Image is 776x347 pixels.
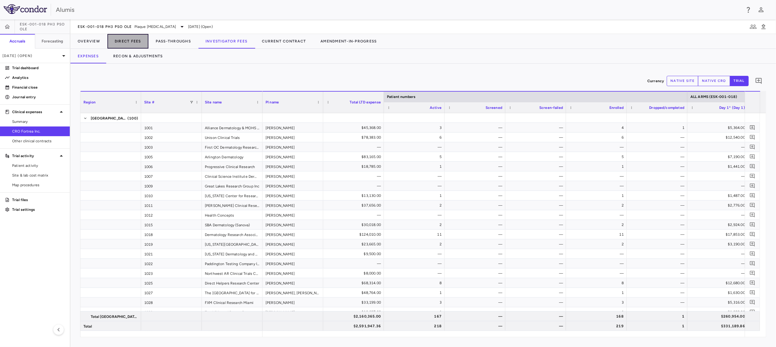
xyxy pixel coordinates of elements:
div: $5,364.00 [693,123,745,133]
span: Plaque [MEDICAL_DATA] [134,24,176,29]
div: 1009 [141,181,202,190]
div: [PERSON_NAME] [263,142,323,152]
div: Direct Helpers Research Center [202,278,263,288]
svg: Add comment [750,251,755,257]
div: 2 [389,200,442,210]
div: — [389,210,442,220]
p: Clinical expenses [12,109,58,115]
span: Region [83,100,96,104]
div: [PERSON_NAME] [263,249,323,258]
div: [PERSON_NAME] [263,200,323,210]
div: $30,018.00 [329,220,381,230]
div: — [450,152,502,162]
span: Dropped/completed [649,106,684,110]
svg: Add comment [750,222,755,227]
div: 1 [389,288,442,298]
div: — [450,162,502,171]
button: Direct Fees [107,34,148,49]
div: — [632,200,684,210]
svg: Add comment [750,173,755,179]
div: The [GEOGRAPHIC_DATA] for Research [202,288,263,297]
button: Add comment [748,123,757,132]
div: [PERSON_NAME] [263,152,323,161]
span: Day 1* (Day 1) [719,106,745,110]
div: — [632,191,684,200]
div: $45,368.00 [329,123,381,133]
span: CRO Fortrea Inc. [12,129,65,134]
svg: Add comment [750,270,755,276]
div: [PERSON_NAME] [263,259,323,268]
div: $1,487.00 [693,191,745,200]
div: 1010 [141,191,202,200]
svg: Add comment [750,212,755,218]
button: Add comment [748,298,757,306]
div: — [693,181,745,191]
div: — [632,171,684,181]
p: Journal entry [12,94,65,100]
div: Paddington Testing Company Inc [202,259,263,268]
button: Add comment [754,76,764,86]
div: — [450,259,502,268]
div: [PERSON_NAME] Clinical Research Group [202,200,263,210]
div: [PERSON_NAME] [263,162,323,171]
span: Patient numbers [387,95,415,99]
button: Add comment [748,250,757,258]
div: — [450,171,502,181]
div: — [450,239,502,249]
div: 1012 [141,210,202,220]
p: Currency [647,78,664,84]
span: Patient activity [12,163,65,168]
button: Add comment [748,172,757,180]
svg: Add comment [750,144,755,150]
div: 1027 [141,288,202,297]
div: — [632,278,684,288]
div: — [511,278,563,288]
div: — [511,249,563,259]
div: — [450,191,502,200]
div: Arlington Dermatology [202,152,263,161]
div: — [450,278,502,288]
div: — [450,298,502,307]
button: Add comment [748,230,757,238]
div: — [632,220,684,230]
p: Trial files [12,197,65,203]
div: — [693,210,745,220]
svg: Add comment [750,163,755,169]
div: Progressive Clinical Research [202,162,263,171]
svg: Add comment [750,154,755,160]
div: Clinical Science Institute Dermatology Institute [202,171,263,181]
div: — [511,152,563,162]
svg: Add comment [750,241,755,247]
div: $17,853.00 [693,230,745,239]
div: $7,190.00 [693,152,745,162]
div: — [450,312,502,321]
span: Site & lab cost matrix [12,173,65,178]
div: 3 [389,123,442,133]
div: — [693,249,745,259]
div: $83,165.00 [329,152,381,162]
div: $12,680.00 [693,278,745,288]
div: First OC Dermatology Research, Inc. [202,142,263,152]
div: — [693,171,745,181]
button: Investigator Fees [198,34,255,49]
div: — [450,230,502,239]
button: Add comment [748,143,757,151]
div: — [511,133,563,142]
span: ALL ARMS (ESK-001-018) [690,95,737,99]
div: 2 [571,239,624,249]
div: — [450,220,502,230]
div: 168 [571,312,624,321]
button: Amendment-In-Progress [313,34,384,49]
div: — [571,142,624,152]
svg: Add comment [750,183,755,189]
div: 1018 [141,230,202,239]
div: — [693,268,745,278]
div: 5 [571,152,624,162]
div: [PERSON_NAME] [263,268,323,278]
div: — [450,268,502,278]
button: Add comment [748,269,757,277]
h6: Forecasting [42,39,63,44]
span: Summary [12,119,65,124]
div: 2 [389,239,442,249]
div: — [511,210,563,220]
